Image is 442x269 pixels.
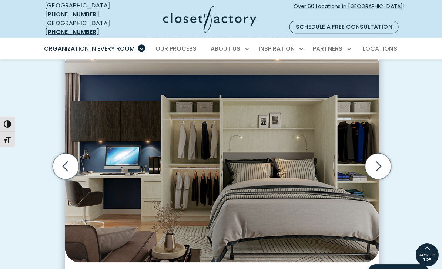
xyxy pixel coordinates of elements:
[45,19,125,37] div: [GEOGRAPHIC_DATA]
[50,150,81,182] button: Previous slide
[65,50,378,261] img: Wall bed with integrated work station, goose neck lighting, LED hanging rods, and dual-tone cabin...
[292,3,403,18] span: Over 60 Locations in [GEOGRAPHIC_DATA]!
[362,44,396,53] span: Locations
[288,21,397,33] a: Schedule a Free Consultation
[45,1,125,19] div: [GEOGRAPHIC_DATA]
[163,6,255,33] img: Closet Factory Logo
[258,44,294,53] span: Inspiration
[414,252,437,261] span: BACK TO TOP
[45,10,99,19] a: [PHONE_NUMBER]
[210,44,240,53] span: About Us
[39,38,403,59] nav: Primary Menu
[155,44,196,53] span: Our Process
[44,44,134,53] span: Organization in Every Room
[361,150,393,182] button: Next slide
[414,242,438,266] a: BACK TO TOP
[45,28,99,36] a: [PHONE_NUMBER]
[312,44,341,53] span: Partners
